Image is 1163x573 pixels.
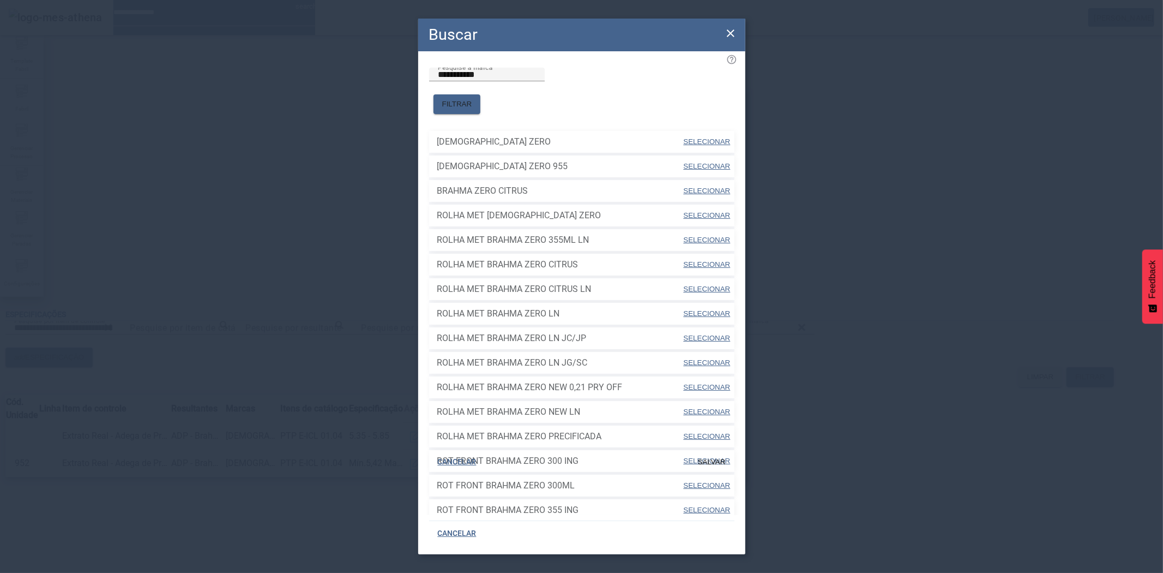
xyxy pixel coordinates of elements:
[682,402,731,422] button: SELECIONAR
[682,378,731,397] button: SELECIONAR
[684,285,731,293] span: SELECIONAR
[437,160,683,173] span: [DEMOGRAPHIC_DATA] ZERO 955
[437,356,683,369] span: ROLHA MET BRAHMA ZERO LN JG/SC
[437,184,683,198] span: BRAHMA ZERO CITRUS
[684,309,731,318] span: SELECIONAR
[437,209,683,222] span: ROLHA MET [DEMOGRAPHIC_DATA] ZERO
[682,181,731,201] button: SELECIONAR
[682,329,731,348] button: SELECIONAR
[684,187,731,195] span: SELECIONAR
[437,283,683,296] span: ROLHA MET BRAHMA ZERO CITRUS LN
[682,206,731,225] button: SELECIONAR
[684,359,731,367] span: SELECIONAR
[684,383,731,391] span: SELECIONAR
[682,304,731,324] button: SELECIONAR
[682,230,731,250] button: SELECIONAR
[682,279,731,299] button: SELECIONAR
[437,234,683,247] span: ROLHA MET BRAHMA ZERO 355ML LN
[438,457,477,468] span: CANCELAR
[698,457,726,468] span: SALVAR
[437,307,683,320] span: ROLHA MET BRAHMA ZERO LN
[684,432,731,440] span: SELECIONAR
[684,211,731,219] span: SELECIONAR
[1142,249,1163,324] button: Feedback - Mostrar pesquisa
[684,334,731,342] span: SELECIONAR
[682,353,731,373] button: SELECIONAR
[429,452,485,472] button: CANCELAR
[684,162,731,170] span: SELECIONAR
[682,427,731,446] button: SELECIONAR
[437,381,683,394] span: ROLHA MET BRAHMA ZERO NEW 0,21 PRY OFF
[682,255,731,274] button: SELECIONAR
[1148,260,1158,299] span: Feedback
[684,236,731,244] span: SELECIONAR
[689,452,734,472] button: SALVAR
[684,260,731,268] span: SELECIONAR
[437,332,683,345] span: ROLHA MET BRAHMA ZERO LN JC/JP
[437,430,683,443] span: ROLHA MET BRAHMA ZERO PRECIFICADA
[684,408,731,416] span: SELECIONAR
[682,157,731,176] button: SELECIONAR
[437,405,683,419] span: ROLHA MET BRAHMA ZERO NEW LN
[437,258,683,271] span: ROLHA MET BRAHMA ZERO CITRUS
